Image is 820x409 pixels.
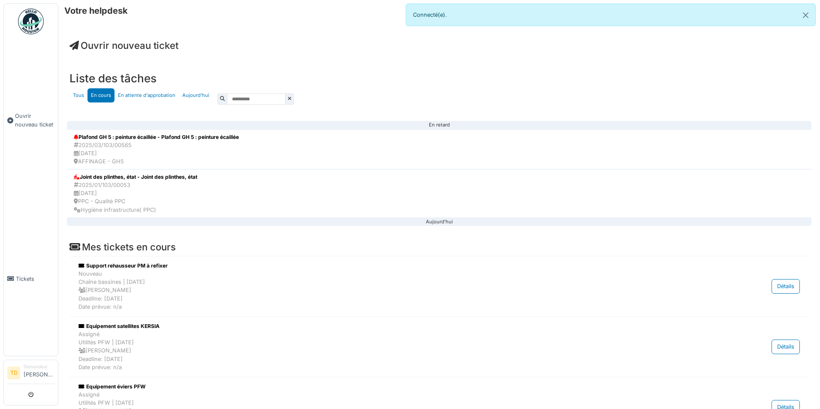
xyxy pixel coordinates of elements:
[78,322,695,330] div: Equipement satellites KERSIA
[24,364,54,382] li: [PERSON_NAME]
[74,222,805,223] div: Aujourd'hui
[78,270,695,311] div: Nouveau Chaîne bassines | [DATE] [PERSON_NAME] Deadline: [DATE] Date prévue: n/a
[74,181,197,214] div: 2025/01/103/00053 [DATE] PPC - Qualité PPC Hygiène infrastructure( PPC)
[74,141,239,166] div: 2025/03/103/00565 [DATE] AFFINAGE - GH5
[69,40,178,51] a: Ouvrir nouveau ticket
[69,72,809,85] h3: Liste des tâches
[18,9,44,34] img: Badge_color-CXgf-gQk.svg
[78,262,695,270] div: Support rehausseur PM à refixer
[115,88,179,102] a: En attente d'approbation
[74,173,197,181] div: Joint des plinthes, état - Joint des plinthes, état
[7,364,54,384] a: TD Demandeur[PERSON_NAME]
[179,88,213,102] a: Aujourd'hui
[16,275,54,283] span: Tickets
[74,133,239,141] div: Plafond GH 5 : peinture écaillée - Plafond GH 5 : peinture écaillée
[78,330,695,371] div: Assigné Utilités PFW | [DATE] [PERSON_NAME] Deadline: [DATE] Date prévue: n/a
[64,6,128,16] h6: Votre helpdesk
[87,88,115,102] a: En cours
[406,3,816,26] div: Connecté(e).
[78,383,695,391] div: Equipement éviers PFW
[76,260,802,313] a: Support rehausseur PM à refixer NouveauChaîne bassines | [DATE] [PERSON_NAME]Deadline: [DATE]Date...
[772,279,800,293] div: Détails
[69,88,87,102] a: Tous
[15,112,54,128] span: Ouvrir nouveau ticket
[74,125,805,126] div: En retard
[7,367,20,379] li: TD
[4,39,58,201] a: Ouvrir nouveau ticket
[69,241,809,253] h4: Mes tickets en cours
[76,320,802,373] a: Equipement satellites KERSIA AssignéUtilités PFW | [DATE] [PERSON_NAME]Deadline: [DATE]Date prévu...
[67,129,811,170] a: Plafond GH 5 : peinture écaillée - Plafond GH 5 : peinture écaillée 2025/03/103/00565 [DATE] AFFI...
[67,169,811,218] a: Joint des plinthes, état - Joint des plinthes, état 2025/01/103/00053 [DATE] PPC - Qualité PPC Hy...
[24,364,54,370] div: Demandeur
[772,340,800,354] div: Détails
[4,201,58,356] a: Tickets
[796,4,815,27] button: Close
